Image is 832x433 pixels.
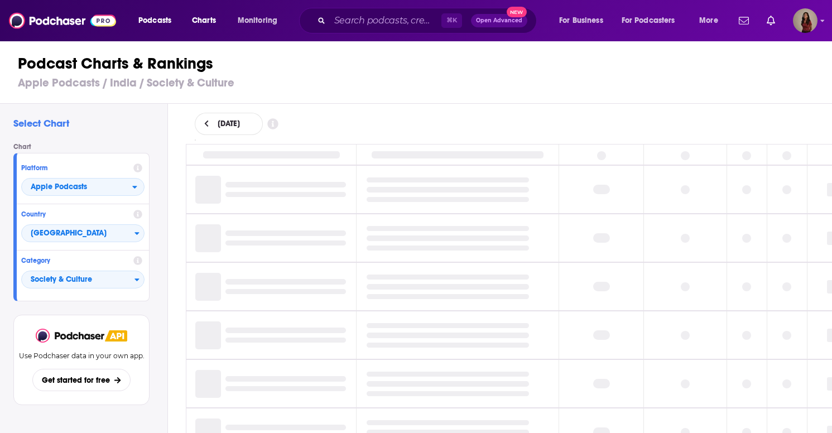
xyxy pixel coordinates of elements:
button: open menu [551,12,617,30]
h4: Chart [13,143,158,151]
p: Use Podchaser data in your own app. [19,352,145,360]
h4: Platform [21,164,129,172]
span: Monitoring [238,13,277,28]
h2: Platforms [21,178,145,196]
img: Podchaser - Follow, Share and Rate Podcasts [36,329,105,343]
h1: Podcast Charts & Rankings [18,54,824,74]
span: [DATE] [218,120,240,128]
span: Apple Podcasts [31,183,87,191]
span: Open Advanced [476,18,522,23]
span: Society & Culture [22,271,134,290]
h3: Apple Podcasts / India / Society & Culture [18,76,824,90]
button: open menu [614,12,691,30]
button: Show profile menu [793,8,817,33]
button: open menu [21,178,145,196]
img: Podchaser API banner [105,330,127,341]
span: [GEOGRAPHIC_DATA] [22,224,134,243]
a: Show notifications dropdown [734,11,753,30]
span: Get started for free [42,376,110,385]
a: Charts [185,12,223,30]
button: Get started for free [32,369,130,391]
span: Logged in as akanksha36648 [793,8,817,33]
span: For Business [559,13,603,28]
h2: Select Chart [13,117,158,129]
button: Categories [21,271,145,288]
button: Countries [21,224,145,242]
input: Search podcasts, credits, & more... [330,12,441,30]
a: Show notifications dropdown [762,11,780,30]
h4: Country [21,210,129,218]
span: New [507,7,527,17]
div: Search podcasts, credits, & more... [310,8,547,33]
img: Podchaser - Follow, Share and Rate Podcasts [9,10,116,31]
span: ⌘ K [441,13,462,28]
img: User Profile [793,8,817,33]
button: open menu [131,12,186,30]
span: Podcasts [138,13,171,28]
span: Charts [192,13,216,28]
span: For Podcasters [622,13,675,28]
h4: Category [21,257,129,264]
button: open menu [691,12,732,30]
button: open menu [230,12,292,30]
button: Open AdvancedNew [471,14,527,27]
span: More [699,13,718,28]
